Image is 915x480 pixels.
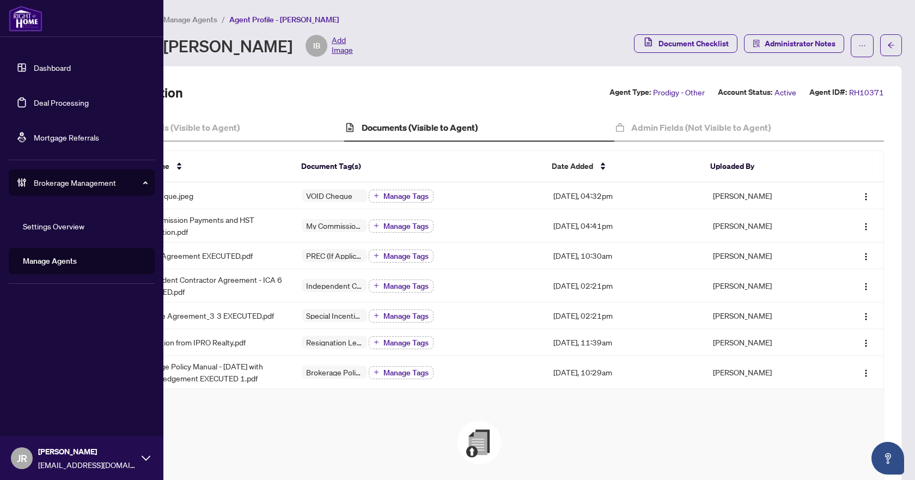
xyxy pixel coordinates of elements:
span: IB [313,40,320,52]
a: Deal Processing [34,98,89,107]
td: [PERSON_NAME] [704,302,830,329]
button: Manage Tags [369,250,434,263]
button: Logo [857,363,875,381]
button: Administrator Notes [744,34,844,53]
img: Logo [862,252,870,261]
td: [DATE], 04:41pm [545,209,704,242]
label: Agent ID#: [809,86,847,99]
span: plus [374,193,379,198]
td: [DATE], 11:39am [545,329,704,356]
span: Incentive Agreement_3 3 EXECUTED.pdf [134,309,274,321]
a: Manage Agents [23,256,77,266]
span: Active [774,86,796,99]
li: / [222,13,225,26]
label: Account Status: [718,86,772,99]
button: Open asap [871,442,904,475]
span: Manage Tags [383,312,429,320]
span: Manage Tags [383,282,429,290]
button: Logo [857,333,875,351]
span: plus [374,253,379,258]
span: plus [374,313,379,318]
span: plus [374,339,379,345]
a: Settings Overview [23,221,84,231]
span: Agent Profile - [PERSON_NAME] [229,15,339,25]
th: Document Tag(s) [292,151,543,183]
img: logo [9,5,42,32]
span: plus [374,369,379,375]
span: JR [17,451,27,466]
span: Manage Tags [383,369,429,376]
img: Logo [862,282,870,291]
td: [DATE], 02:21pm [545,269,704,302]
th: Uploaded By [701,151,827,183]
span: Resignation from IPRO Realty.pdf [134,336,246,348]
button: Logo [857,187,875,204]
img: Logo [862,339,870,348]
span: arrow-left [887,41,895,49]
span: Independent Contractor Agreement [302,282,367,289]
span: Manage Agents [163,15,217,25]
button: Manage Tags [369,190,434,203]
span: RH10371 [849,86,884,99]
span: 1 PREC Agreement EXECUTED.pdf [134,250,253,262]
span: Date Added [552,160,593,172]
h4: Admin Fields (Not Visible to Agent) [631,121,771,134]
span: Administrator Notes [765,35,835,52]
div: Agent Profile - [PERSON_NAME] [57,35,353,57]
span: plus [374,223,379,228]
span: My Commission Payments and HST Registration.pdf [134,214,284,238]
th: File Name [125,151,292,183]
h4: Agent Profile Fields (Visible to Agent) [91,121,240,134]
img: Logo [862,222,870,231]
td: [PERSON_NAME] [704,242,830,269]
span: Manage Tags [383,252,429,260]
td: [DATE], 10:29am [545,356,704,389]
span: Prodigy - Other [653,86,705,99]
button: Manage Tags [369,220,434,233]
button: Logo [857,247,875,264]
button: Manage Tags [369,366,434,379]
td: [PERSON_NAME] [704,356,830,389]
span: Document Checklist [658,35,729,52]
td: [PERSON_NAME] [704,329,830,356]
img: Logo [862,312,870,321]
td: [PERSON_NAME] [704,269,830,302]
span: Special Incentive Agreement [302,312,367,319]
span: plus [374,283,379,288]
a: Mortgage Referrals [34,132,99,142]
span: Brokerage Management [34,177,147,189]
span: [EMAIL_ADDRESS][DOMAIN_NAME] [38,459,136,471]
span: ellipsis [858,42,866,50]
span: Independent Contractor Agreement - ICA 6 EXECUTED.pdf [134,274,284,297]
span: Brokerage Policy Manual [302,368,367,376]
span: Void Cheque.jpeg [134,190,193,202]
button: Logo [857,307,875,324]
span: Manage Tags [383,222,429,230]
img: Logo [862,369,870,378]
button: Manage Tags [369,309,434,323]
span: Resignation Letter (From previous Brokerage) [302,338,367,346]
h4: Documents (Visible to Agent) [362,121,478,134]
label: Agent Type: [609,86,651,99]
span: Add Image [332,35,353,57]
td: [DATE], 02:21pm [545,302,704,329]
span: PREC (If Applicable) [302,252,367,259]
button: Logo [857,217,875,234]
span: My Commission Payments and HST Registration [302,222,367,229]
td: [DATE], 04:32pm [545,183,704,209]
button: Document Checklist [634,34,737,53]
button: Logo [857,277,875,294]
span: Manage Tags [383,339,429,347]
td: [PERSON_NAME] [704,183,830,209]
span: solution [753,40,760,47]
button: Manage Tags [369,280,434,293]
td: [DATE], 10:30am [545,242,704,269]
span: VOID Cheque [302,192,357,199]
span: Brokerage Policy Manual - [DATE] with Acknowledgement EXECUTED 1.pdf [134,360,284,384]
span: Manage Tags [383,192,429,200]
td: [PERSON_NAME] [704,209,830,242]
img: Logo [862,192,870,201]
th: Date Added [543,151,701,183]
img: File Upload [457,421,501,464]
a: Dashboard [34,63,71,72]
